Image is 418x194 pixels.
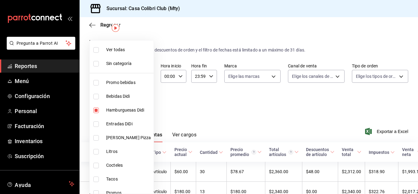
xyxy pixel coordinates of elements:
span: Entradas DiDi [106,121,151,127]
img: Tooltip marker [112,24,119,32]
span: Cocteles [106,162,151,169]
span: Bebidas Didi [106,93,151,100]
span: Hamburguesas Didi [106,107,151,113]
span: Sin categoría [106,60,151,67]
span: Tacos [106,176,151,182]
span: Promo bebidas [106,79,151,86]
span: Ver todas [106,47,151,53]
span: [PERSON_NAME] Pizza [106,135,151,141]
span: Litros [106,148,151,155]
